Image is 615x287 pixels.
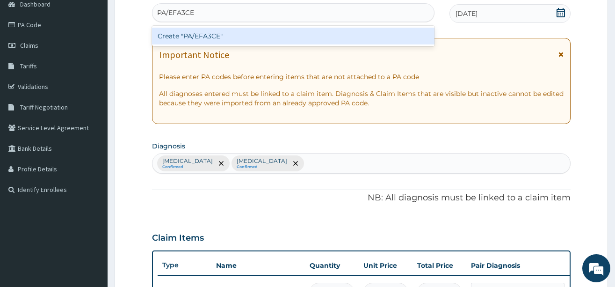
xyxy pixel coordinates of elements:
th: Quantity [305,256,359,275]
div: Minimize live chat window [153,5,176,27]
p: [MEDICAL_DATA] [162,157,213,165]
th: Type [158,257,211,274]
span: Tariff Negotiation [20,103,68,111]
span: We're online! [54,85,129,179]
h1: Important Notice [159,50,229,60]
p: NB: All diagnosis must be linked to a claim item [152,192,571,204]
textarea: Type your message and hit 'Enter' [5,189,178,222]
th: Name [211,256,305,275]
p: Please enter PA codes before entering items that are not attached to a PA code [159,72,564,81]
span: [DATE] [456,9,478,18]
span: remove selection option [217,159,225,168]
span: remove selection option [291,159,300,168]
th: Pair Diagnosis [466,256,569,275]
label: Diagnosis [152,141,185,151]
span: Claims [20,41,38,50]
p: All diagnoses entered must be linked to a claim item. Diagnosis & Claim Items that are visible bu... [159,89,564,108]
span: Tariffs [20,62,37,70]
small: Confirmed [237,165,287,169]
p: [MEDICAL_DATA] [237,157,287,165]
th: Total Price [412,256,466,275]
div: Create "PA/EFA3CE" [152,28,434,44]
small: Confirmed [162,165,213,169]
th: Unit Price [359,256,412,275]
img: d_794563401_company_1708531726252_794563401 [17,47,38,70]
h3: Claim Items [152,233,204,243]
div: Chat with us now [49,52,157,65]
